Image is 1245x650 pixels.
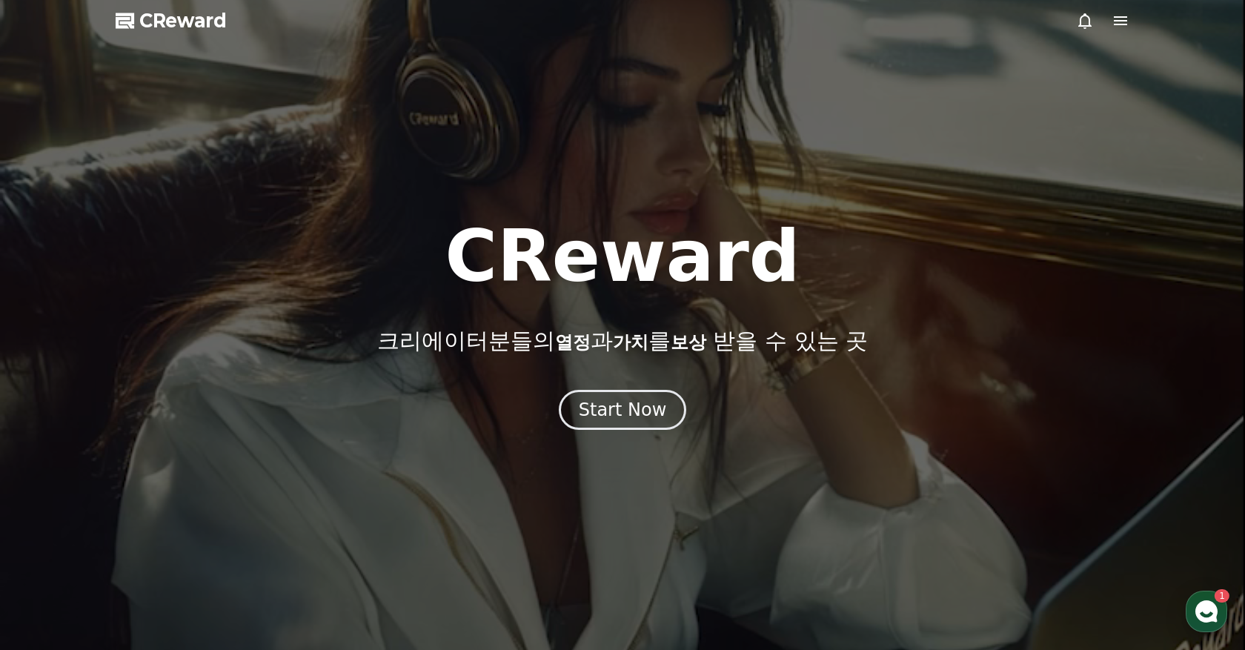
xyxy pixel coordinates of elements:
[139,9,227,33] span: CReward
[377,328,868,354] p: 크리에이터분들의 과 를 받을 수 있는 곳
[116,9,227,33] a: CReward
[555,332,591,353] span: 열정
[445,221,800,292] h1: CReward
[579,398,667,422] div: Start Now
[613,332,648,353] span: 가치
[559,405,687,419] a: Start Now
[559,390,687,430] button: Start Now
[671,332,706,353] span: 보상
